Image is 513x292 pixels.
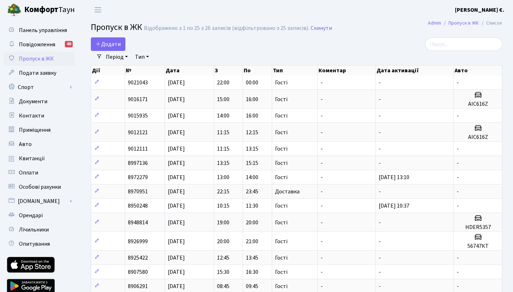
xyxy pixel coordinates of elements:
[168,268,185,276] span: [DATE]
[132,51,152,63] a: Тип
[4,37,75,52] a: Повідомлення40
[168,282,185,290] span: [DATE]
[217,79,229,87] span: 22:00
[321,112,323,120] span: -
[457,112,459,120] span: -
[19,26,67,34] span: Панель управління
[217,282,229,290] span: 08:45
[19,169,38,177] span: Оплати
[19,112,44,120] span: Контакти
[19,155,45,162] span: Квитанції
[275,239,287,244] span: Гості
[168,254,185,262] span: [DATE]
[457,79,459,87] span: -
[217,112,229,120] span: 14:00
[128,188,148,195] span: 8970951
[4,151,75,166] a: Квитанції
[321,95,323,103] span: -
[24,4,58,15] b: Комфорт
[321,129,323,136] span: -
[275,174,287,180] span: Гості
[275,160,287,166] span: Гості
[243,66,272,75] th: По
[4,137,75,151] a: Авто
[379,95,381,103] span: -
[457,159,459,167] span: -
[4,194,75,208] a: [DOMAIN_NAME]
[379,238,381,245] span: -
[379,159,381,167] span: -
[217,188,229,195] span: 22:15
[272,66,317,75] th: Тип
[379,202,409,210] span: [DATE] 10:37
[168,173,185,181] span: [DATE]
[457,224,499,231] h5: HDER5357
[417,16,513,31] nav: breadcrumb
[217,145,229,153] span: 11:15
[457,101,499,108] h5: AIC616Z
[128,79,148,87] span: 9021043
[168,202,185,210] span: [DATE]
[425,37,502,51] input: Пошук...
[128,202,148,210] span: 8950248
[91,21,142,33] span: Пропуск в ЖК
[217,95,229,103] span: 15:00
[449,19,479,27] a: Пропуск в ЖК
[217,268,229,276] span: 15:30
[246,282,258,290] span: 09:45
[321,173,323,181] span: -
[275,189,300,194] span: Доставка
[128,159,148,167] span: 8997136
[275,203,287,209] span: Гості
[246,188,258,195] span: 23:45
[321,282,323,290] span: -
[168,95,185,103] span: [DATE]
[428,19,441,27] a: Admin
[128,112,148,120] span: 9015935
[4,208,75,223] a: Орендарі
[379,145,381,153] span: -
[217,219,229,226] span: 19:00
[246,219,258,226] span: 20:00
[275,130,287,135] span: Гості
[246,159,258,167] span: 15:15
[321,79,323,87] span: -
[376,66,454,75] th: Дата активації
[4,123,75,137] a: Приміщення
[455,6,504,14] b: [PERSON_NAME] Є.
[479,19,502,27] li: Список
[275,80,287,85] span: Гості
[275,255,287,261] span: Гості
[168,238,185,245] span: [DATE]
[379,219,381,226] span: -
[19,98,47,105] span: Документи
[246,79,258,87] span: 00:00
[65,41,73,47] div: 40
[246,145,258,153] span: 13:15
[128,268,148,276] span: 8907580
[321,159,323,167] span: -
[168,112,185,120] span: [DATE]
[246,268,258,276] span: 16:30
[4,80,75,94] a: Спорт
[379,268,381,276] span: -
[379,188,381,195] span: -
[89,4,107,16] button: Переключити навігацію
[4,66,75,80] a: Подати заявку
[275,113,287,119] span: Гості
[457,134,499,141] h5: AIC616Z
[217,238,229,245] span: 20:00
[4,94,75,109] a: Документи
[95,40,121,48] span: Додати
[457,243,499,250] h5: 56747КТ
[91,66,125,75] th: Дії
[457,145,459,153] span: -
[103,51,131,63] a: Період
[128,145,148,153] span: 9012111
[217,129,229,136] span: 11:15
[19,240,50,248] span: Опитування
[168,129,185,136] span: [DATE]
[217,202,229,210] span: 10:15
[168,79,185,87] span: [DATE]
[321,254,323,262] span: -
